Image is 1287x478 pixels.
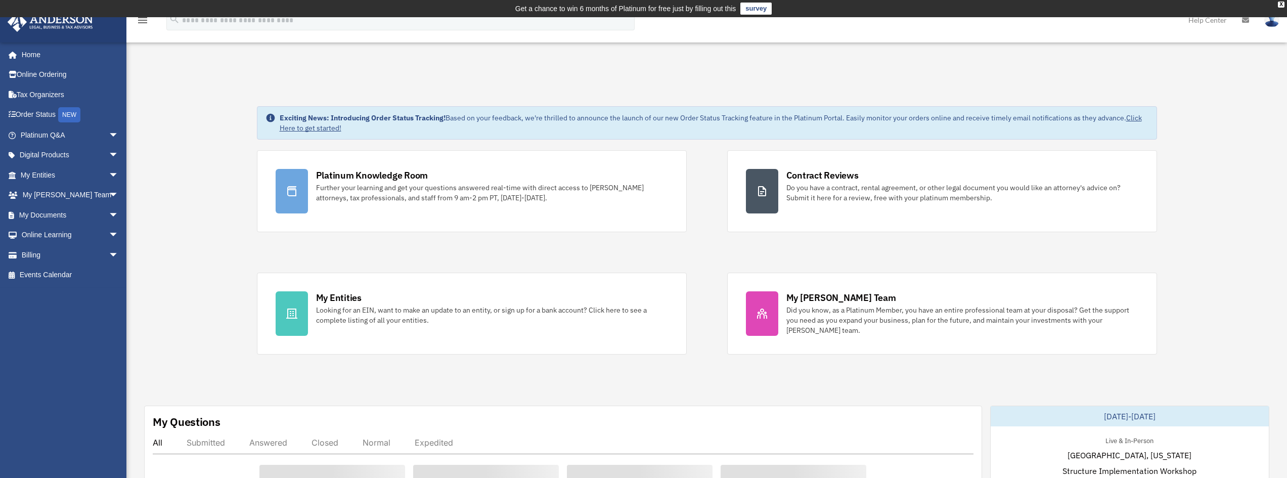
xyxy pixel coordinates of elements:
[7,84,134,105] a: Tax Organizers
[7,145,134,165] a: Digital Productsarrow_drop_down
[109,245,129,266] span: arrow_drop_down
[7,245,134,265] a: Billingarrow_drop_down
[786,183,1138,203] div: Do you have a contract, rental agreement, or other legal document you would like an attorney's ad...
[7,45,129,65] a: Home
[137,18,149,26] a: menu
[7,165,134,185] a: My Entitiesarrow_drop_down
[109,125,129,146] span: arrow_drop_down
[7,265,134,285] a: Events Calendar
[5,12,96,32] img: Anderson Advisors Platinum Portal
[169,14,180,25] i: search
[1097,434,1162,445] div: Live & In-Person
[786,291,896,304] div: My [PERSON_NAME] Team
[316,169,428,182] div: Platinum Knowledge Room
[727,150,1157,232] a: Contract Reviews Do you have a contract, rental agreement, or other legal document you would like...
[257,150,687,232] a: Platinum Knowledge Room Further your learning and get your questions answered real-time with dire...
[153,414,220,429] div: My Questions
[137,14,149,26] i: menu
[1062,465,1196,477] span: Structure Implementation Workshop
[109,185,129,206] span: arrow_drop_down
[7,225,134,245] a: Online Learningarrow_drop_down
[1278,2,1284,8] div: close
[7,205,134,225] a: My Documentsarrow_drop_down
[109,205,129,226] span: arrow_drop_down
[7,65,134,85] a: Online Ordering
[249,438,287,448] div: Answered
[7,125,134,145] a: Platinum Q&Aarrow_drop_down
[280,113,1148,133] div: Based on your feedback, we're thrilled to announce the launch of our new Order Status Tracking fe...
[280,113,446,122] strong: Exciting News: Introducing Order Status Tracking!
[257,273,687,355] a: My Entities Looking for an EIN, want to make an update to an entity, or sign up for a bank accoun...
[1264,13,1279,27] img: User Pic
[786,305,1138,335] div: Did you know, as a Platinum Member, you have an entire professional team at your disposal? Get th...
[109,145,129,166] span: arrow_drop_down
[109,225,129,246] span: arrow_drop_down
[1068,449,1191,461] span: [GEOGRAPHIC_DATA], [US_STATE]
[786,169,859,182] div: Contract Reviews
[363,438,390,448] div: Normal
[740,3,772,15] a: survey
[316,305,668,325] div: Looking for an EIN, want to make an update to an entity, or sign up for a bank account? Click her...
[312,438,338,448] div: Closed
[316,183,668,203] div: Further your learning and get your questions answered real-time with direct access to [PERSON_NAM...
[109,165,129,186] span: arrow_drop_down
[58,107,80,122] div: NEW
[7,185,134,205] a: My [PERSON_NAME] Teamarrow_drop_down
[280,113,1142,133] a: Click Here to get started!
[316,291,362,304] div: My Entities
[727,273,1157,355] a: My [PERSON_NAME] Team Did you know, as a Platinum Member, you have an entire professional team at...
[515,3,736,15] div: Get a chance to win 6 months of Platinum for free just by filling out this
[7,105,134,125] a: Order StatusNEW
[415,438,453,448] div: Expedited
[187,438,225,448] div: Submitted
[153,438,162,448] div: All
[991,406,1269,426] div: [DATE]-[DATE]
